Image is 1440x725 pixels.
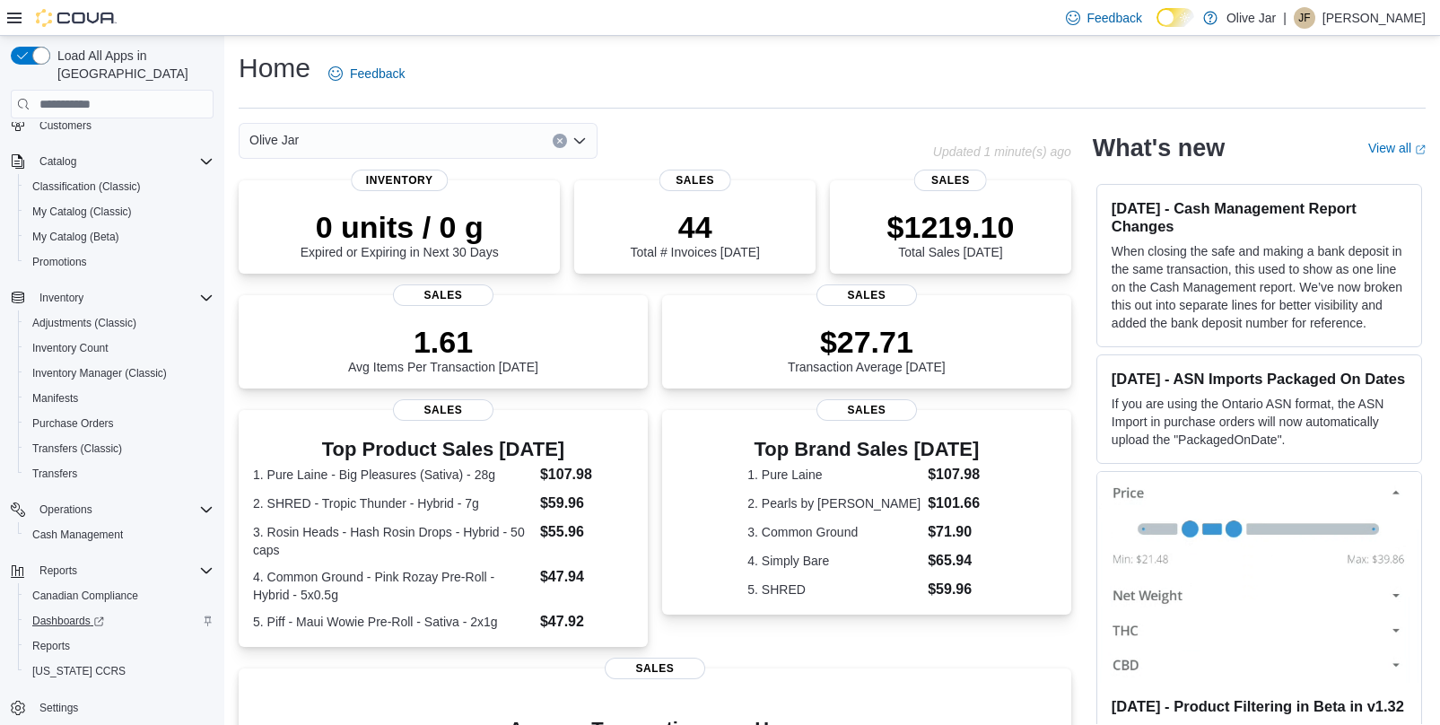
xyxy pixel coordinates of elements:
[1112,697,1407,715] h3: [DATE] - Product Filtering in Beta in v1.32
[32,341,109,355] span: Inventory Count
[25,201,214,223] span: My Catalog (Classic)
[928,521,985,543] dd: $71.90
[747,581,921,598] dt: 5. SHRED
[25,660,133,682] a: [US_STATE] CCRS
[18,608,221,633] a: Dashboards
[1294,7,1315,29] div: Jonathan Ferdman
[18,386,221,411] button: Manifests
[747,494,921,512] dt: 2. Pearls by [PERSON_NAME]
[18,174,221,199] button: Classification (Classic)
[1226,7,1276,29] p: Olive Jar
[630,209,759,259] div: Total # Invoices [DATE]
[239,50,310,86] h1: Home
[540,493,633,514] dd: $59.96
[25,312,214,334] span: Adjustments (Classic)
[887,209,1015,245] p: $1219.10
[32,205,132,219] span: My Catalog (Classic)
[928,464,985,485] dd: $107.98
[25,251,94,273] a: Promotions
[39,291,83,305] span: Inventory
[50,47,214,83] span: Load All Apps in [GEOGRAPHIC_DATA]
[25,610,111,632] a: Dashboards
[25,388,214,409] span: Manifests
[25,226,127,248] a: My Catalog (Beta)
[253,613,533,631] dt: 5. Piff - Maui Wowie Pre-Roll - Sativa - 2x1g
[32,179,141,194] span: Classification (Classic)
[914,170,987,191] span: Sales
[32,697,85,719] a: Settings
[25,362,214,384] span: Inventory Manager (Classic)
[25,337,214,359] span: Inventory Count
[933,144,1071,159] p: Updated 1 minute(s) ago
[39,118,92,133] span: Customers
[32,528,123,542] span: Cash Management
[25,312,144,334] a: Adjustments (Classic)
[25,201,139,223] a: My Catalog (Classic)
[1283,7,1287,29] p: |
[18,249,221,275] button: Promotions
[816,399,917,421] span: Sales
[393,284,493,306] span: Sales
[747,466,921,484] dt: 1. Pure Laine
[788,324,946,360] p: $27.71
[25,660,214,682] span: Washington CCRS
[928,550,985,572] dd: $65.94
[36,9,117,27] img: Cova
[25,251,214,273] span: Promotions
[747,439,985,460] h3: Top Brand Sales [DATE]
[25,176,214,197] span: Classification (Classic)
[253,439,633,460] h3: Top Product Sales [DATE]
[32,366,167,380] span: Inventory Manager (Classic)
[540,566,633,588] dd: $47.94
[540,611,633,633] dd: $47.92
[32,151,83,172] button: Catalog
[1156,8,1194,27] input: Dark Mode
[25,413,121,434] a: Purchase Orders
[32,391,78,406] span: Manifests
[928,493,985,514] dd: $101.66
[659,170,731,191] span: Sales
[301,209,499,259] div: Expired or Expiring in Next 30 Days
[25,176,148,197] a: Classification (Classic)
[32,416,114,431] span: Purchase Orders
[1415,144,1426,155] svg: External link
[25,337,116,359] a: Inventory Count
[39,563,77,578] span: Reports
[25,635,214,657] span: Reports
[351,170,448,191] span: Inventory
[4,285,221,310] button: Inventory
[4,112,221,138] button: Customers
[1112,242,1407,332] p: When closing the safe and making a bank deposit in the same transaction, this used to show as one...
[18,461,221,486] button: Transfers
[4,694,221,721] button: Settings
[25,585,214,607] span: Canadian Compliance
[747,552,921,570] dt: 4. Simply Bare
[887,209,1015,259] div: Total Sales [DATE]
[350,65,405,83] span: Feedback
[253,568,533,604] dt: 4. Common Ground - Pink Rozay Pre-Roll - Hybrid - 5x0.5g
[1368,141,1426,155] a: View allExternal link
[25,610,214,632] span: Dashboards
[32,467,77,481] span: Transfers
[747,523,921,541] dt: 3. Common Ground
[18,310,221,336] button: Adjustments (Classic)
[540,464,633,485] dd: $107.98
[1322,7,1426,29] p: [PERSON_NAME]
[605,658,705,679] span: Sales
[32,589,138,603] span: Canadian Compliance
[393,399,493,421] span: Sales
[788,324,946,374] div: Transaction Average [DATE]
[32,639,70,653] span: Reports
[18,199,221,224] button: My Catalog (Classic)
[540,521,633,543] dd: $55.96
[18,436,221,461] button: Transfers (Classic)
[928,579,985,600] dd: $59.96
[25,362,174,384] a: Inventory Manager (Classic)
[39,154,76,169] span: Catalog
[32,696,214,719] span: Settings
[32,255,87,269] span: Promotions
[25,413,214,434] span: Purchase Orders
[348,324,538,360] p: 1.61
[25,635,77,657] a: Reports
[4,497,221,522] button: Operations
